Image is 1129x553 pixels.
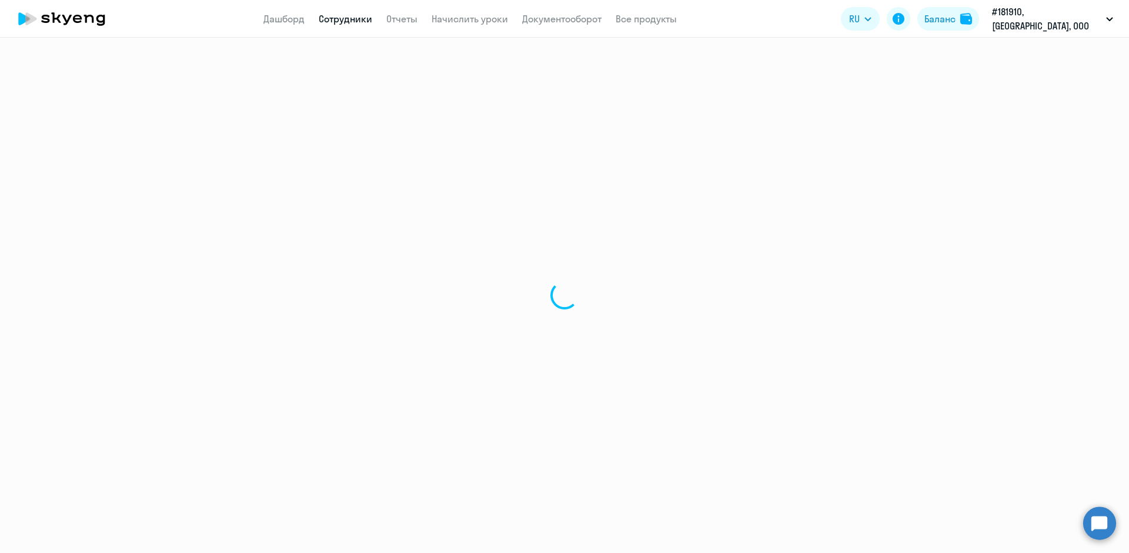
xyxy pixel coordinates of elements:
[917,7,979,31] button: Балансbalance
[992,5,1101,33] p: #181910, [GEOGRAPHIC_DATA], ООО
[386,13,417,25] a: Отчеты
[616,13,677,25] a: Все продукты
[841,7,880,31] button: RU
[263,13,305,25] a: Дашборд
[924,12,956,26] div: Баланс
[432,13,508,25] a: Начислить уроки
[960,13,972,25] img: balance
[986,5,1119,33] button: #181910, [GEOGRAPHIC_DATA], ООО
[849,12,860,26] span: RU
[522,13,602,25] a: Документооборот
[319,13,372,25] a: Сотрудники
